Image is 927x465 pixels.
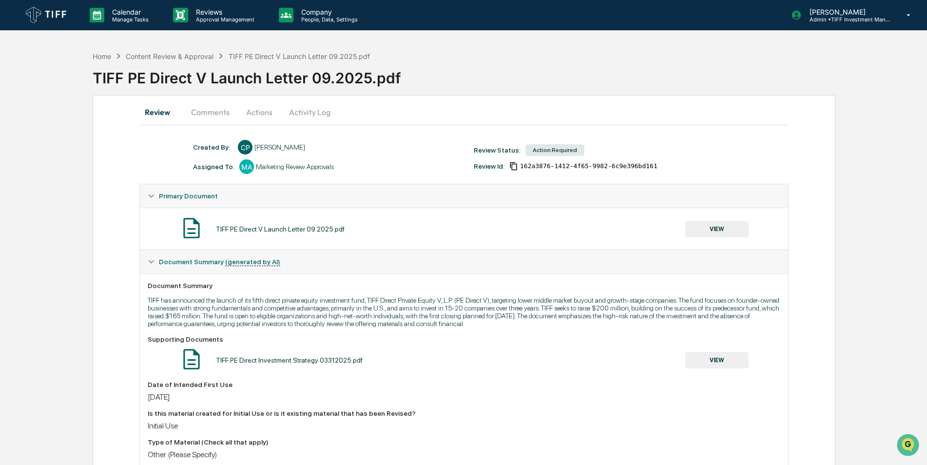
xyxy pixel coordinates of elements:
[238,140,252,155] div: CP
[216,356,363,364] div: TIFF PE Direct Investment Strategy 03312025.pdf
[10,20,177,36] p: How can we help?
[225,258,280,266] u: (generated by AI)
[193,163,234,171] div: Assigned To:
[148,392,780,402] div: [DATE]
[896,433,922,459] iframe: Open customer support
[188,16,259,23] p: Approval Management
[193,143,233,151] div: Created By: ‎ ‎
[183,100,237,124] button: Comments
[685,352,749,368] button: VIEW
[10,124,18,132] div: 🖐️
[281,100,338,124] button: Activity Log
[188,8,259,16] p: Reviews
[216,225,345,233] div: TIFF PE Direct V Launch Letter 09.2025.pdf
[148,381,780,388] div: Date of Intended First Use
[293,16,363,23] p: People, Data, Settings
[685,221,749,237] button: VIEW
[148,438,780,446] div: Type of Material (Check all that apply)
[25,44,161,55] input: Clear
[97,165,118,173] span: Pylon
[67,119,125,136] a: 🗄️Attestations
[140,208,788,250] div: Primary Document
[139,100,183,124] button: Review
[33,75,160,84] div: Start new chat
[6,119,67,136] a: 🖐️Preclearance
[293,8,363,16] p: Company
[474,162,504,170] div: Review Id:
[148,409,780,417] div: Is this material created for Initial Use or is it existing material that has been Revised?
[80,123,121,133] span: Attestations
[802,16,892,23] p: Admin • TIFF Investment Management
[6,137,65,155] a: 🔎Data Lookup
[179,347,204,371] img: Document Icon
[148,335,780,343] div: Supporting Documents
[254,143,305,151] div: [PERSON_NAME]
[126,52,213,60] div: Content Review & Approval
[10,142,18,150] div: 🔎
[520,162,657,170] span: 162a3876-1412-4f65-9982-6c9e396bd161
[159,192,218,200] span: Primary Document
[71,124,78,132] div: 🗄️
[239,159,254,174] div: MA
[104,16,154,23] p: Manage Tasks
[104,8,154,16] p: Calendar
[148,421,780,430] div: Initial Use
[166,77,177,89] button: Start new chat
[140,184,788,208] div: Primary Document
[237,100,281,124] button: Actions
[148,450,780,459] div: Other (Please Specify)
[525,144,584,156] div: Action Required
[19,141,61,151] span: Data Lookup
[139,100,788,124] div: secondary tabs example
[256,163,334,171] div: Marketing Review Approvals
[802,8,892,16] p: [PERSON_NAME]
[93,52,111,60] div: Home
[474,146,521,154] div: Review Status:
[229,52,370,60] div: TIFF PE Direct V Launch Letter 09.2025.pdf
[19,123,63,133] span: Preclearance
[509,162,518,171] span: Copy Id
[10,75,27,92] img: 1746055101610-c473b297-6a78-478c-a979-82029cc54cd1
[179,216,204,240] img: Document Icon
[69,165,118,173] a: Powered byPylon
[23,4,70,26] img: logo
[148,282,780,290] div: Document Summary
[148,296,780,328] p: TIFF has announced the launch of its fifth direct private equity investment fund, TIFF Direct Pri...
[33,84,123,92] div: We're available if you need us!
[140,250,788,273] div: Document Summary (generated by AI)
[159,258,280,266] span: Document Summary
[93,61,927,87] div: TIFF PE Direct V Launch Letter 09.2025.pdf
